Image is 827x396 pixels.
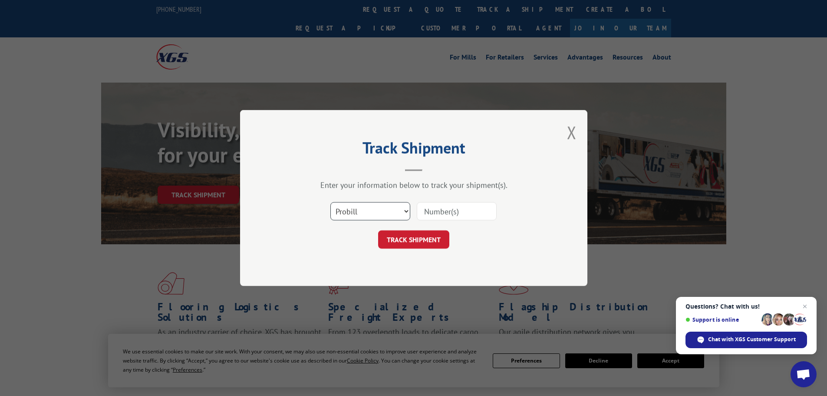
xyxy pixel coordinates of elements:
[283,180,544,190] div: Enter your information below to track your shipment(s).
[685,316,758,323] span: Support is online
[417,202,497,220] input: Number(s)
[283,142,544,158] h2: Track Shipment
[567,121,577,144] button: Close modal
[708,336,796,343] span: Chat with XGS Customer Support
[791,361,817,387] div: Open chat
[378,230,449,249] button: TRACK SHIPMENT
[800,301,810,312] span: Close chat
[685,332,807,348] div: Chat with XGS Customer Support
[685,303,807,310] span: Questions? Chat with us!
